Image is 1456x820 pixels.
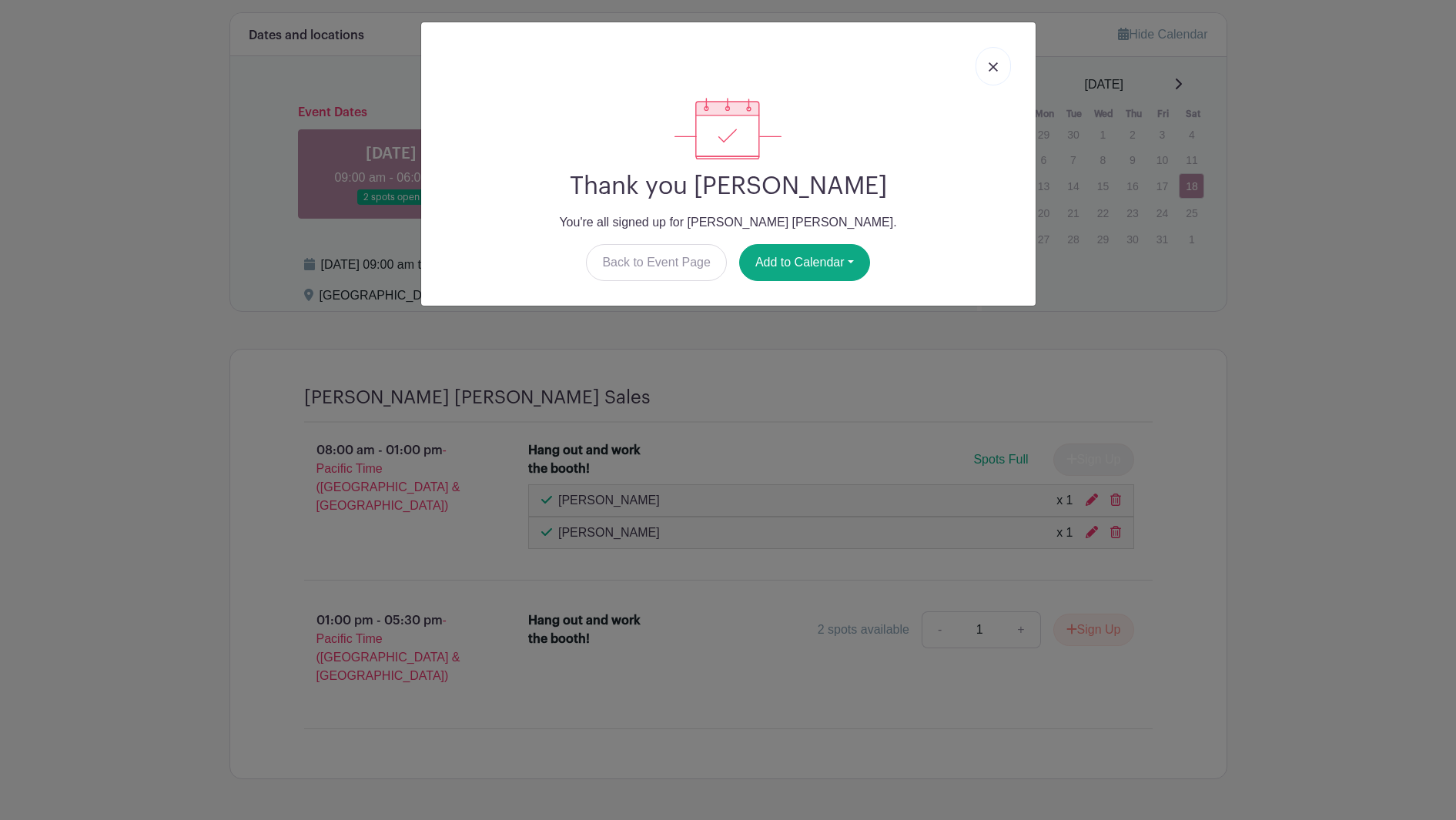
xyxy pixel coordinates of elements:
[586,244,727,281] a: Back to Event Page
[433,172,1023,201] h2: Thank you [PERSON_NAME]
[989,62,998,72] img: close_button-5f87c8562297e5c2d7936805f587ecaba9071eb48480494691a3f1689db116b3.svg
[739,244,870,281] button: Add to Calendar
[674,98,781,159] img: signup_complete-c468d5dda3e2740ee63a24cb0ba0d3ce5d8a4ecd24259e683200fb1569d990c8.svg
[433,213,1023,232] p: You're all signed up for [PERSON_NAME] [PERSON_NAME].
